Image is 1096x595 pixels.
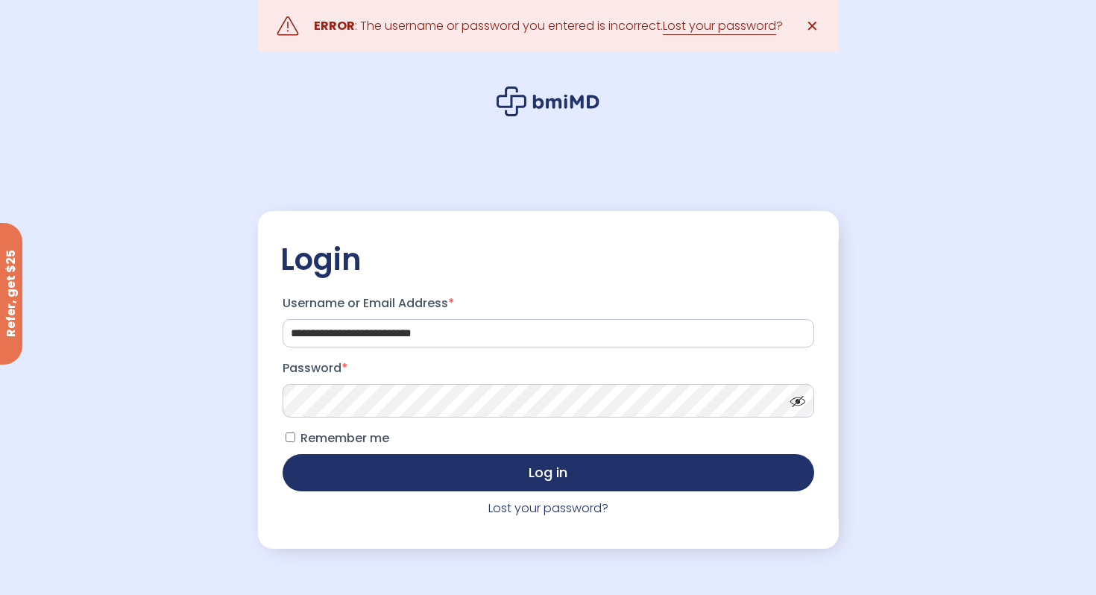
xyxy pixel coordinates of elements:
[283,292,814,315] label: Username or Email Address
[283,454,814,491] button: Log in
[663,17,776,35] a: Lost your password
[806,16,819,37] span: ✕
[300,429,389,447] span: Remember me
[283,356,814,380] label: Password
[280,241,816,278] h2: Login
[314,16,783,37] div: : The username or password you entered is incorrect. ?
[286,432,295,442] input: Remember me
[488,500,608,517] a: Lost your password?
[798,11,828,41] a: ✕
[314,17,355,34] strong: ERROR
